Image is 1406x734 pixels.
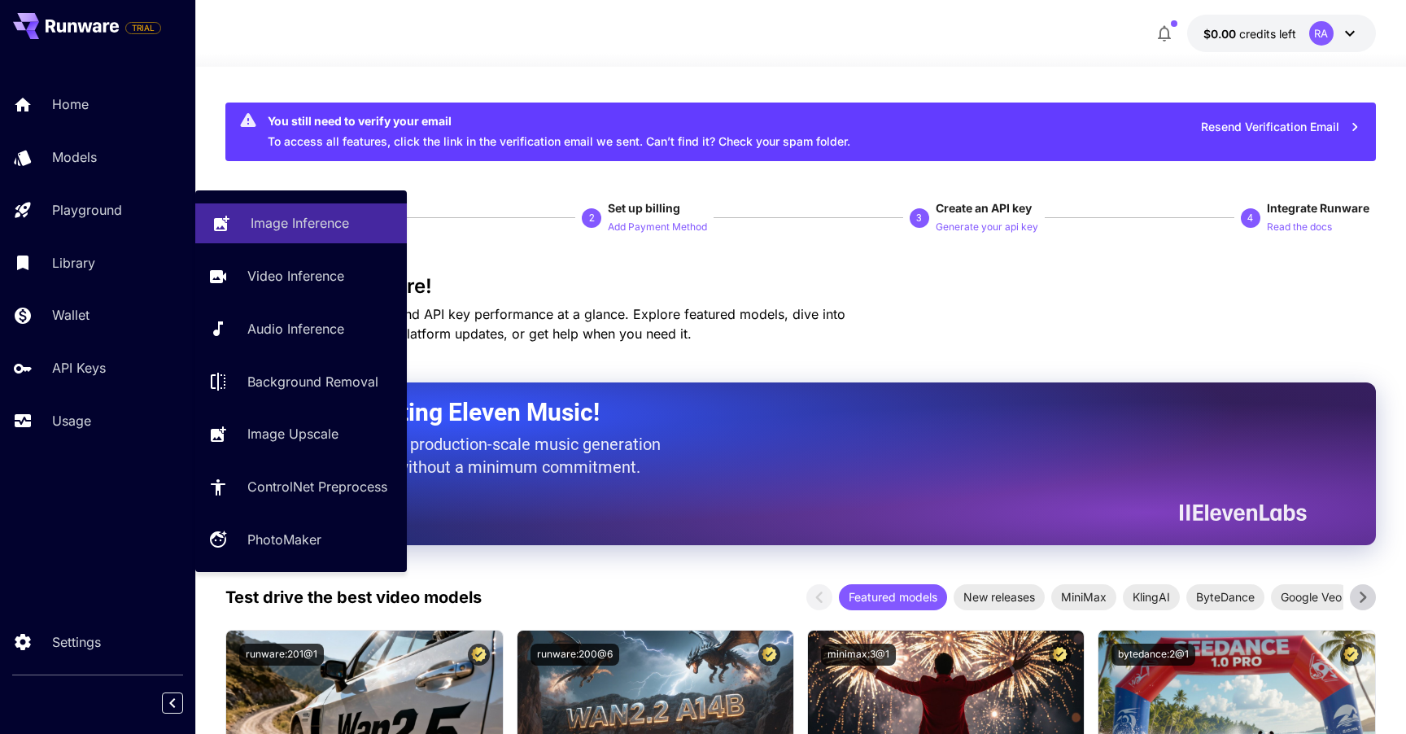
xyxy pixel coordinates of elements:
[195,467,407,507] a: ControlNet Preprocess
[1340,644,1362,666] button: Certified Model – Vetted for best performance and includes a commercial license.
[1203,27,1239,41] span: $0.00
[52,200,122,220] p: Playground
[52,411,91,430] p: Usage
[1192,111,1369,144] button: Resend Verification Email
[266,433,673,478] p: The only way to get production-scale music generation from Eleven Labs without a minimum commitment.
[1187,15,1376,52] button: $0.00
[247,424,338,443] p: Image Upscale
[52,253,95,273] p: Library
[758,644,780,666] button: Certified Model – Vetted for best performance and includes a commercial license.
[52,305,90,325] p: Wallet
[195,361,407,401] a: Background Removal
[195,520,407,560] a: PhotoMaker
[531,644,619,666] button: runware:200@6
[839,588,947,605] span: Featured models
[954,588,1045,605] span: New releases
[225,275,1376,298] h3: Welcome to Runware!
[247,319,344,339] p: Audio Inference
[239,644,324,666] button: runware:201@1
[1247,211,1253,225] p: 4
[52,94,89,114] p: Home
[821,644,896,666] button: minimax:3@1
[266,397,1295,428] h2: Now Supporting Eleven Music!
[162,692,183,714] button: Collapse sidebar
[468,644,490,666] button: Certified Model – Vetted for best performance and includes a commercial license.
[126,22,160,34] span: TRIAL
[247,477,387,496] p: ControlNet Preprocess
[268,112,850,129] div: You still need to verify your email
[1239,27,1296,41] span: credits left
[195,309,407,349] a: Audio Inference
[52,358,106,378] p: API Keys
[1203,25,1296,42] div: $0.00
[195,203,407,243] a: Image Inference
[195,414,407,454] a: Image Upscale
[1309,21,1334,46] div: RA
[174,688,195,718] div: Collapse sidebar
[52,632,101,652] p: Settings
[52,147,97,167] p: Models
[589,211,595,225] p: 2
[1267,220,1332,235] p: Read the docs
[251,213,349,233] p: Image Inference
[247,372,378,391] p: Background Removal
[608,201,680,215] span: Set up billing
[125,18,161,37] span: Add your payment card to enable full platform functionality.
[936,201,1032,215] span: Create an API key
[225,585,482,609] p: Test drive the best video models
[1267,201,1369,215] span: Integrate Runware
[268,107,850,156] div: To access all features, click the link in the verification email we sent. Can’t find it? Check yo...
[247,530,321,549] p: PhotoMaker
[195,256,407,296] a: Video Inference
[225,306,845,342] span: Check out your usage stats and API key performance at a glance. Explore featured models, dive int...
[936,220,1038,235] p: Generate your api key
[247,266,344,286] p: Video Inference
[608,220,707,235] p: Add Payment Method
[1049,644,1071,666] button: Certified Model – Vetted for best performance and includes a commercial license.
[1123,588,1180,605] span: KlingAI
[916,211,922,225] p: 3
[1051,588,1116,605] span: MiniMax
[1186,588,1264,605] span: ByteDance
[1111,644,1195,666] button: bytedance:2@1
[1271,588,1351,605] span: Google Veo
